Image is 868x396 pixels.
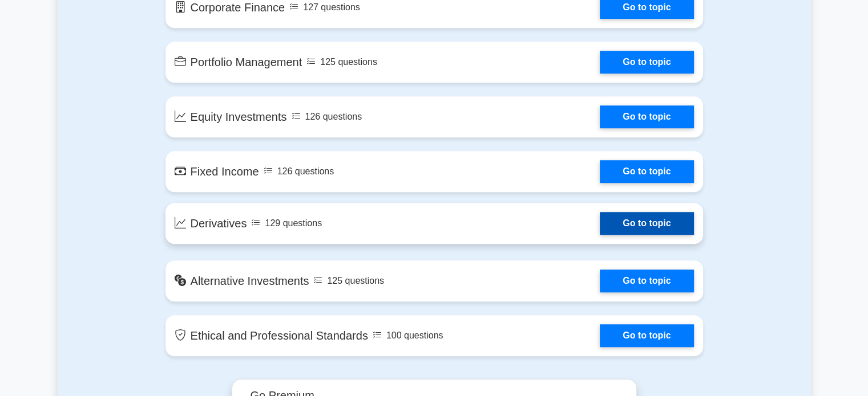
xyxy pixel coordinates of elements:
a: Go to topic [600,324,693,347]
a: Go to topic [600,160,693,183]
a: Go to topic [600,105,693,128]
a: Go to topic [600,51,693,74]
a: Go to topic [600,212,693,235]
a: Go to topic [600,270,693,292]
